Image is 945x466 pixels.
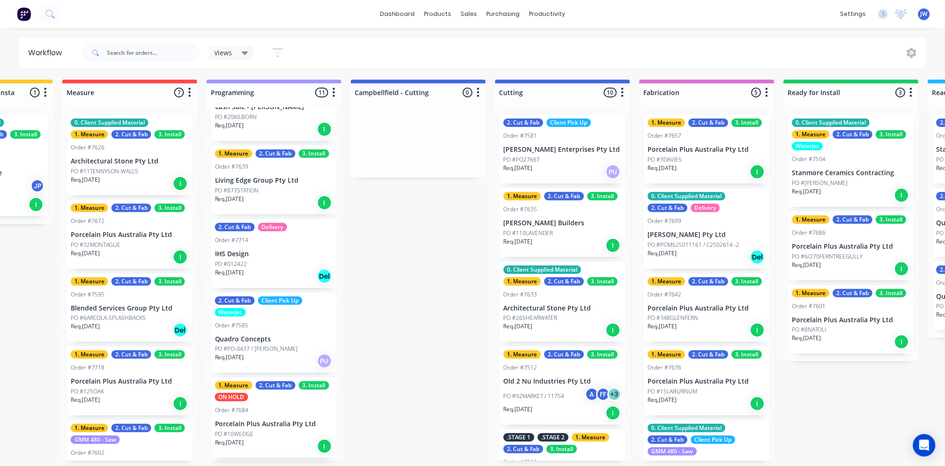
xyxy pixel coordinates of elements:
div: 0. Client Supplied Material [504,266,581,274]
p: PO #92MARKET / 11754 [504,392,565,400]
p: IHS Design [215,250,333,258]
p: PO #012422 [215,260,247,268]
div: Order #7699 [648,217,682,225]
p: PO #20KILBORN [215,113,257,121]
p: Porcelain Plus Australia Pty Ltd [648,377,766,385]
div: 1. Measure [71,204,108,212]
div: 3. Install [732,118,762,127]
div: Order #7714 [215,236,249,244]
div: 3. Install [588,192,618,200]
p: PO #[PERSON_NAME] [792,179,848,187]
div: 2. Cut & Fab [256,149,296,158]
a: dashboard [375,7,419,21]
p: PO #8NATOLI [792,325,826,334]
p: Req. [DATE] [504,164,533,172]
div: I [29,197,44,212]
div: 1. Measure [648,277,685,286]
div: Delivery [691,204,720,212]
div: Del [173,323,188,338]
div: I [894,188,909,203]
div: 2. Cut & Fab [112,204,151,212]
div: Order #7686 [792,229,826,237]
div: 0. Client Supplied Material2. Cut & FabDeliveryOrder #7699[PERSON_NAME] Pty LtdPO #POMS25011161 /... [644,188,770,269]
p: Req. [DATE] [504,322,533,331]
div: 1. Measure2. Cut & Fab3. InstallOrder #7512Old 2 Nu Industries Pty LtdPO #92MARKET / 11754AFF+3Re... [500,347,625,425]
div: Order #7602 [71,449,104,457]
div: Order #7581 [504,132,537,140]
div: 2. Cut & Fab [689,277,729,286]
div: Order #7639 [215,163,249,171]
div: 3. Install [876,215,907,224]
div: PU [606,164,621,179]
p: Living Edge Group Pty Ltd [215,177,333,185]
img: Factory [17,7,31,21]
div: 1. Measure [792,130,830,139]
div: FF [596,387,610,401]
p: Architectural Stone Pty Ltd [504,304,622,312]
div: 2. Cut & Fab [833,130,873,139]
p: Req. [DATE] [71,249,100,258]
p: [PERSON_NAME] Builders [504,219,622,227]
div: PU [317,354,332,369]
div: 3. Install [588,350,618,359]
p: [PERSON_NAME] Enterprises Pty Ltd [504,146,622,154]
p: PO #32MONTAGUE [71,241,120,249]
div: productivity [524,7,570,21]
div: 2. Cut & Fab [648,436,688,444]
div: I [317,195,332,210]
div: 1. Measure [71,130,108,139]
div: 3. Install [732,277,762,286]
div: 1. Measure2. Cut & Fab3. InstallOrder #7639Living Edge Group Pty LtdPO #877STATIONReq.[DATE]I [211,146,337,215]
div: 2. Cut & Fab [504,445,543,453]
div: 3. Install [588,277,618,286]
div: 2. Cut & Fab [112,350,151,359]
p: PO #877STATION [215,186,259,195]
div: 1. Measure [504,192,541,200]
div: 1. Measure2. Cut & Fab3. InstallOrder #7686Porcelain Plus Australia Pty LtdPO #6/270FERNTREEGULLY... [789,212,914,281]
p: Stanmore Ceramics Contracting [792,169,910,177]
p: Req. [DATE] [504,405,533,414]
p: PO #125OAK [71,387,104,396]
div: GMM 480 - Saw [648,447,697,456]
div: 3. Install [299,149,329,158]
div: 2. Cut & Fab [833,215,873,224]
div: 0. Client Supplied Material [648,192,726,200]
div: Order #7585 [215,321,249,330]
div: 2. Cut & Fab [689,350,729,359]
p: PO #6ARCOLA-SPLASHBACKS [71,314,146,322]
p: Req. [DATE] [71,396,100,404]
div: Order #7512 [504,363,537,372]
div: 1. Measure [792,215,830,224]
div: Delivery [258,223,287,231]
div: Waterjet [792,142,823,150]
div: 1. Measure2. Cut & Fab3. InstallON HOLDOrder #7684Porcelain Plus Australia Pty LtdPO #10WEDGEReq.... [211,377,337,458]
p: Blended Services Group Pty Ltd [71,304,189,312]
p: Req. [DATE] [648,249,677,258]
div: ON HOLD [215,393,248,401]
div: .STAGE 2 [538,433,569,442]
div: I [894,334,909,349]
p: PO #PO-0437 / [PERSON_NAME] [215,345,298,353]
div: 1. Measure [215,381,253,390]
div: I [894,261,909,276]
div: I [173,176,188,191]
div: I [317,122,332,137]
div: Order #7633 [504,290,537,299]
div: .STAGE 1 [504,433,535,442]
div: 3. Install [155,204,185,212]
div: 2. Cut & Fab [112,424,151,432]
div: 1. Measure [648,350,685,359]
div: 2. Cut & Fab [648,204,688,212]
p: Old 2 Nu Industries Pty Ltd [504,377,622,385]
p: PO #3DAVIES [648,155,682,164]
div: I [750,396,765,411]
p: Req. [DATE] [215,195,244,203]
div: Client Pick Up [258,296,303,305]
div: Waterjet [215,308,246,317]
div: 1. Measure2. Cut & Fab3. InstallOrder #7718Porcelain Plus Australia Pty LtdPO #125OAKReq.[DATE]I [67,347,193,415]
div: Del [317,269,332,284]
div: Client Pick Up [691,436,736,444]
div: Order #7601 [792,302,826,311]
div: Client Pick Up [547,118,591,127]
div: Workflow [28,47,67,59]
